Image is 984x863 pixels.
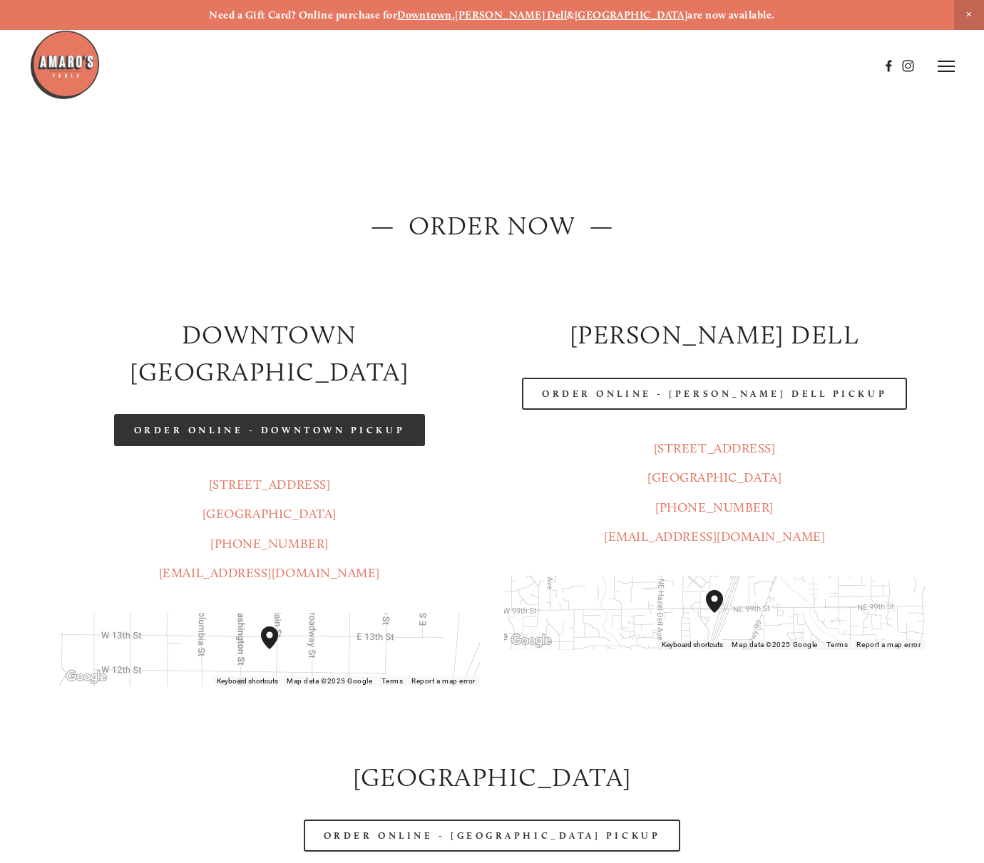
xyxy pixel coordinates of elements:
[203,506,337,522] a: [GEOGRAPHIC_DATA]
[856,641,921,648] a: Report a map error
[63,668,110,686] a: Open this area in Google Maps (opens a new window)
[654,440,776,456] a: [STREET_ADDRESS]
[287,677,372,685] span: Map data ©2025 Google
[59,759,925,795] h2: [GEOGRAPHIC_DATA]
[159,565,380,581] a: [EMAIL_ADDRESS][DOMAIN_NAME]
[261,626,295,672] div: Amaro's Table 1220 Main Street vancouver, United States
[567,9,574,21] strong: &
[522,378,907,410] a: Order Online - [PERSON_NAME] Dell Pickup
[29,29,101,100] img: Amaro's Table
[826,641,849,648] a: Terms
[411,677,476,685] a: Report a map error
[604,529,825,544] a: [EMAIL_ADDRESS][DOMAIN_NAME]
[732,641,817,648] span: Map data ©2025 Google
[397,9,452,21] a: Downtown
[381,677,404,685] a: Terms
[59,207,925,244] h2: — ORDER NOW —
[304,820,680,852] a: Order Online - [GEOGRAPHIC_DATA] Pickup
[210,536,329,552] a: [PHONE_NUMBER]
[508,631,555,650] img: Google
[687,9,774,21] strong: are now available.
[647,470,781,485] a: [GEOGRAPHIC_DATA]
[455,9,567,21] a: [PERSON_NAME] Dell
[63,668,110,686] img: Google
[209,477,331,492] a: [STREET_ADDRESS]
[662,640,723,650] button: Keyboard shortcuts
[114,414,426,446] a: Order Online - Downtown pickup
[452,9,455,21] strong: ,
[706,590,740,636] div: Amaro's Table 816 Northeast 98th Circle Vancouver, WA, 98665, United States
[655,500,774,515] a: [PHONE_NUMBER]
[575,9,688,21] a: [GEOGRAPHIC_DATA]
[217,676,278,686] button: Keyboard shortcuts
[209,9,397,21] strong: Need a Gift Card? Online purchase for
[504,316,925,353] h2: [PERSON_NAME] DELL
[508,631,555,650] a: Open this area in Google Maps (opens a new window)
[59,316,480,390] h2: Downtown [GEOGRAPHIC_DATA]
